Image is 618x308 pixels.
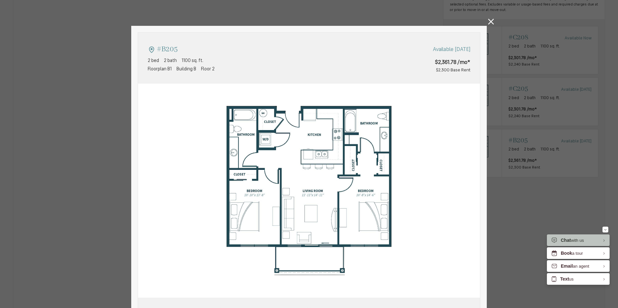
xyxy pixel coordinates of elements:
[148,57,159,64] span: 2 bed
[436,68,470,72] span: $2,300 Base Rent
[396,58,470,67] span: $2,361.78 /mo*
[164,57,177,64] span: 2 bath
[157,44,178,56] p: #B205
[433,46,470,54] span: Available [DATE]
[138,84,480,298] img: #B205 - 2 bedroom floorplan layout with 2 bathrooms and 1100 square feet
[201,66,215,73] span: Floor 2
[176,66,196,73] span: Building B
[148,66,172,73] span: Floorplan B1
[182,57,203,64] span: 1100 sq. ft.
